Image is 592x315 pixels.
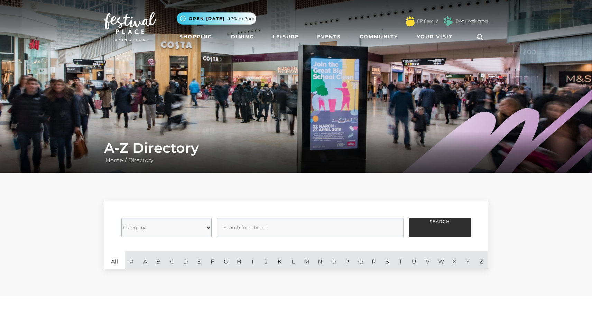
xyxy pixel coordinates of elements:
a: Y [461,251,475,269]
span: Your Visit [417,33,453,40]
a: X [448,251,461,269]
h1: A-Z Directory [104,140,488,156]
a: K [273,251,286,269]
a: Your Visit [414,30,459,43]
a: V [421,251,434,269]
a: Directory [127,157,155,164]
span: Open [DATE] [189,16,225,22]
button: Search [409,218,471,237]
a: J [259,251,273,269]
a: L [286,251,300,269]
a: U [407,251,421,269]
a: Z [475,251,488,269]
img: Festival Place Logo [104,12,156,41]
a: Dogs Welcome! [456,18,488,24]
a: W [434,251,448,269]
a: Dining [228,30,257,43]
a: Community [357,30,401,43]
div: / [99,140,493,165]
a: Home [104,157,125,164]
a: FP Family [417,18,438,24]
a: Shopping [177,30,215,43]
a: A [138,251,152,269]
a: F [206,251,219,269]
button: Open [DATE] 9.30am-7pm [177,12,256,25]
a: Events [314,30,344,43]
a: R [367,251,381,269]
a: M [300,251,313,269]
a: O [327,251,340,269]
a: P [340,251,354,269]
a: Q [354,251,367,269]
a: I [246,251,259,269]
a: N [313,251,327,269]
a: B [152,251,165,269]
a: Leisure [270,30,302,43]
input: Search for a brand [217,218,404,237]
a: T [394,251,407,269]
span: 9.30am-7pm [228,16,255,22]
a: H [232,251,246,269]
a: C [165,251,179,269]
a: G [219,251,232,269]
a: E [192,251,206,269]
a: S [381,251,394,269]
a: # [125,251,138,269]
a: All [104,251,125,269]
a: D [179,251,192,269]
